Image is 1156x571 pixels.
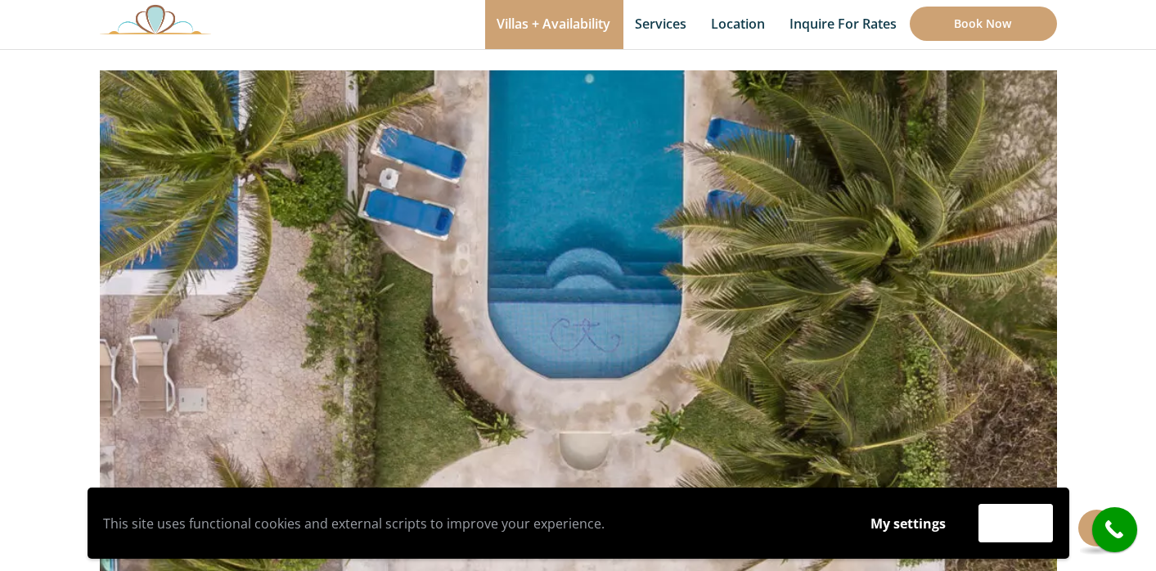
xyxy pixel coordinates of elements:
button: Accept [978,504,1053,542]
button: My settings [856,505,962,542]
img: Awesome Logo [100,4,211,34]
p: This site uses functional cookies and external scripts to improve your experience. [104,511,839,536]
a: call [1092,507,1137,552]
a: Book Now [910,7,1057,41]
i: call [1096,511,1133,548]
